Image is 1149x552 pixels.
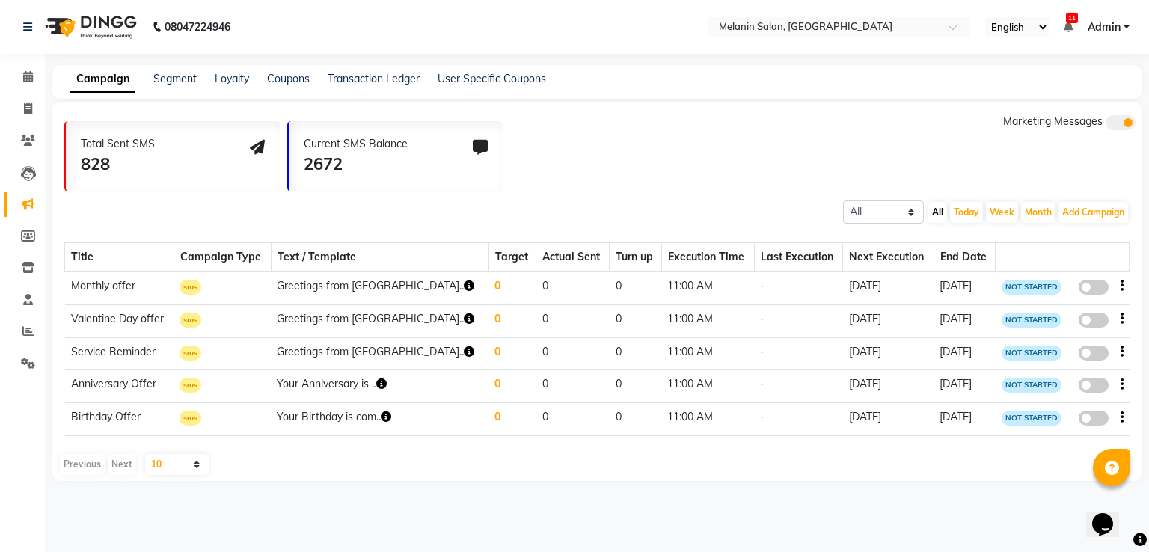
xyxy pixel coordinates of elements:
td: Birthday Offer [65,403,174,436]
label: false [1079,313,1109,328]
div: 828 [81,152,155,177]
td: Greetings from [GEOGRAPHIC_DATA].. [271,337,488,370]
td: Valentine Day offer [65,304,174,337]
a: 11 [1064,20,1073,34]
span: Marketing Messages [1003,114,1103,128]
th: Target [488,243,536,272]
td: Monthly offer [65,272,174,304]
th: Turn up [610,243,662,272]
td: 11:00 AM [661,304,754,337]
td: - [754,272,843,304]
td: Your Birthday is com.. [271,403,488,436]
img: logo [38,6,141,48]
span: 11 [1066,13,1078,23]
td: Service Reminder [65,337,174,370]
button: Today [950,202,983,223]
td: 0 [610,337,662,370]
td: [DATE] [843,272,934,304]
th: Text / Template [271,243,488,272]
td: 0 [488,337,536,370]
span: sms [180,378,201,393]
td: 0 [610,272,662,304]
iframe: chat widget [1086,492,1134,537]
td: 0 [536,304,610,337]
span: Admin [1088,19,1121,35]
td: Anniversary Offer [65,370,174,403]
a: Campaign [70,66,135,93]
td: 0 [536,272,610,304]
a: Coupons [267,72,310,85]
th: Last Execution [754,243,843,272]
a: User Specific Coupons [438,72,546,85]
td: [DATE] [843,403,934,436]
td: [DATE] [934,370,995,403]
a: Transaction Ledger [328,72,420,85]
td: - [754,337,843,370]
th: End Date [934,243,995,272]
span: NOT STARTED [1002,411,1061,426]
label: false [1079,280,1109,295]
td: Your Anniversary is .. [271,370,488,403]
span: NOT STARTED [1002,346,1061,361]
td: 0 [488,370,536,403]
td: - [754,370,843,403]
td: [DATE] [843,337,934,370]
span: NOT STARTED [1002,280,1061,295]
td: - [754,304,843,337]
td: Greetings from [GEOGRAPHIC_DATA].. [271,304,488,337]
label: false [1079,411,1109,426]
td: [DATE] [843,370,934,403]
td: [DATE] [934,337,995,370]
button: All [928,202,947,223]
td: - [754,403,843,436]
td: 0 [536,403,610,436]
td: 0 [610,304,662,337]
td: [DATE] [934,304,995,337]
label: false [1079,346,1109,361]
td: [DATE] [934,272,995,304]
th: Actual Sent [536,243,610,272]
span: NOT STARTED [1002,378,1061,393]
td: [DATE] [843,304,934,337]
td: 11:00 AM [661,272,754,304]
td: 0 [488,403,536,436]
b: 08047224946 [165,6,230,48]
a: Loyalty [215,72,249,85]
td: 0 [610,403,662,436]
button: Week [986,202,1018,223]
td: 11:00 AM [661,337,754,370]
span: sms [180,313,201,328]
td: [DATE] [934,403,995,436]
button: Month [1021,202,1055,223]
td: 0 [488,272,536,304]
a: Segment [153,72,197,85]
div: 2672 [304,152,408,177]
span: sms [180,411,201,426]
label: false [1079,378,1109,393]
td: 11:00 AM [661,370,754,403]
td: 0 [610,370,662,403]
span: sms [180,280,201,295]
div: Total Sent SMS [81,136,155,152]
td: 0 [488,304,536,337]
th: Title [65,243,174,272]
td: 11:00 AM [661,403,754,436]
td: 0 [536,370,610,403]
td: Greetings from [GEOGRAPHIC_DATA].. [271,272,488,304]
div: Current SMS Balance [304,136,408,152]
button: Add Campaign [1058,202,1128,223]
th: Execution Time [661,243,754,272]
td: 0 [536,337,610,370]
span: NOT STARTED [1002,313,1061,328]
th: Next Execution [843,243,934,272]
th: Campaign Type [174,243,271,272]
span: sms [180,346,201,361]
